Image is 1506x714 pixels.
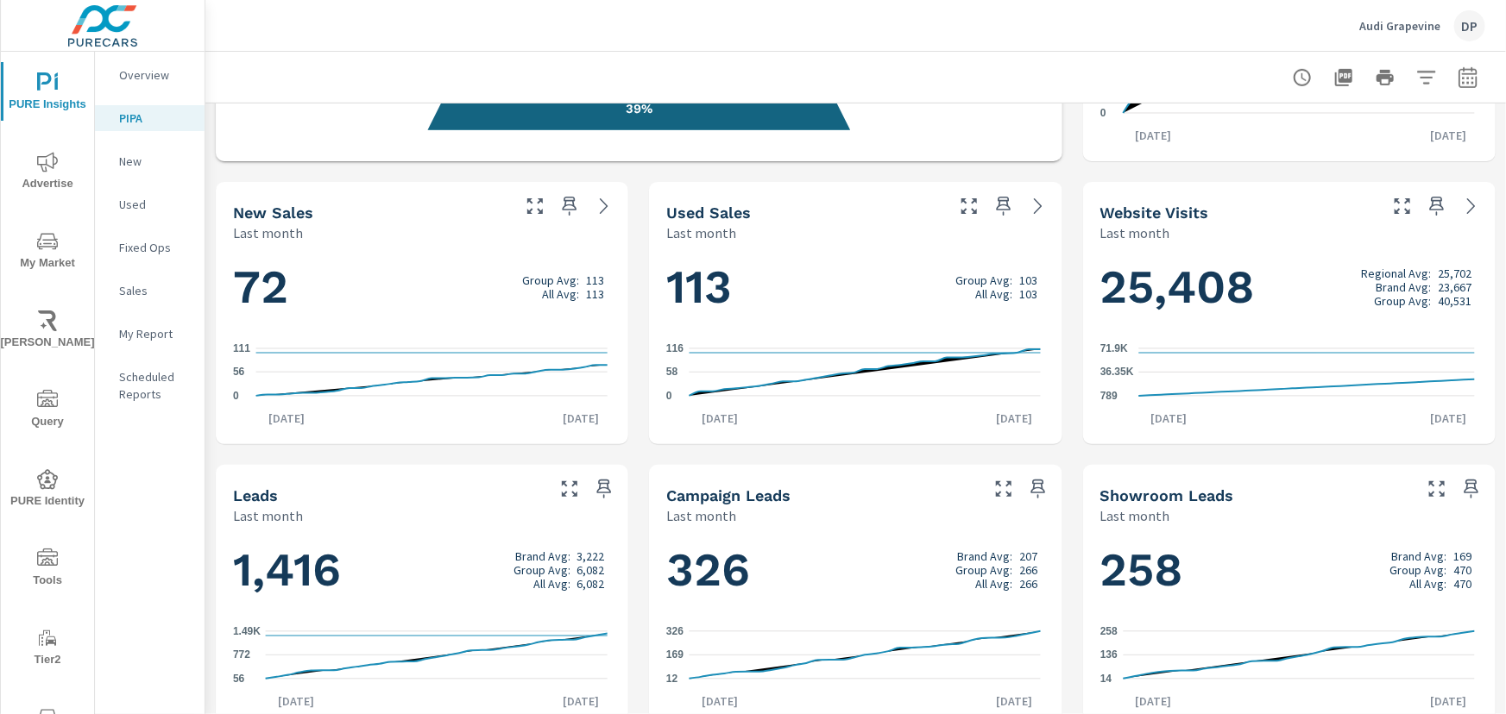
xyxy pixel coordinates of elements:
[1100,342,1128,354] text: 71.9K
[551,410,611,427] p: [DATE]
[1389,192,1416,220] button: Make Fullscreen
[542,287,579,301] p: All Avg:
[577,563,604,577] p: 6,082
[577,549,604,563] p: 3,222
[955,192,983,220] button: Make Fullscreen
[666,673,678,685] text: 12
[590,192,618,220] a: See more details in report
[119,282,191,299] p: Sales
[95,105,205,131] div: PIPA
[1438,294,1471,308] p: 40,531
[233,505,303,526] p: Last month
[1418,127,1478,144] p: [DATE]
[233,204,313,222] h5: New Sales
[1100,204,1209,222] h5: Website Visits
[515,549,570,563] p: Brand Avg:
[1123,127,1183,144] p: [DATE]
[233,673,245,685] text: 56
[6,548,89,591] span: Tools
[666,649,684,661] text: 169
[6,628,89,670] span: Tier2
[119,196,191,213] p: Used
[1438,280,1471,294] p: 23,667
[666,222,736,243] p: Last month
[1100,486,1234,504] h5: Showroom Leads
[233,366,245,378] text: 56
[956,563,1013,577] p: Group Avg:
[956,273,1013,287] p: Group Avg:
[95,321,205,347] div: My Report
[1123,692,1183,710] p: [DATE]
[1100,390,1118,402] text: 789
[1362,266,1432,280] p: Regional Avg:
[533,577,570,591] p: All Avg:
[976,287,1013,301] p: All Avg:
[666,486,791,504] h5: Campaign Leads
[1100,541,1478,599] h1: 258
[985,692,1045,710] p: [DATE]
[1389,563,1446,577] p: Group Avg:
[990,192,1018,220] span: Save this to your personalized report
[1024,192,1052,220] a: See more details in report
[6,469,89,511] span: PURE Identity
[556,192,583,220] span: Save this to your personalized report
[119,368,191,403] p: Scheduled Reports
[233,342,250,354] text: 111
[95,235,205,260] div: Fixed Ops
[1326,60,1361,95] button: "Export Report to PDF"
[985,410,1045,427] p: [DATE]
[6,231,89,273] span: My Market
[626,101,652,116] text: 39%
[233,222,303,243] p: Last month
[1100,107,1106,119] text: 0
[1020,549,1038,563] p: 207
[1368,60,1402,95] button: Print Report
[1451,60,1485,95] button: Select Date Range
[1454,10,1485,41] div: DP
[6,310,89,353] span: [PERSON_NAME]
[95,148,205,174] div: New
[586,287,604,301] p: 113
[666,258,1044,316] h1: 113
[1453,577,1471,591] p: 470
[1409,577,1446,591] p: All Avg:
[958,549,1013,563] p: Brand Avg:
[976,577,1013,591] p: All Avg:
[1020,563,1038,577] p: 266
[233,625,261,637] text: 1.49K
[514,563,570,577] p: Group Avg:
[1100,673,1112,685] text: 14
[6,152,89,194] span: Advertise
[233,486,278,504] h5: Leads
[1418,692,1478,710] p: [DATE]
[233,649,250,661] text: 772
[1100,258,1478,316] h1: 25,408
[1423,192,1451,220] span: Save this to your personalized report
[95,364,205,407] div: Scheduled Reports
[1458,192,1485,220] a: See more details in report
[119,66,191,84] p: Overview
[119,239,191,256] p: Fixed Ops
[95,191,205,217] div: Used
[119,110,191,127] p: PIPA
[1458,475,1485,503] span: Save this to your personalized report
[1359,18,1440,34] p: Audi Grapevine
[1453,563,1471,577] p: 470
[586,273,604,287] p: 113
[233,258,611,316] h1: 72
[666,366,678,378] text: 58
[1020,273,1038,287] p: 103
[119,153,191,170] p: New
[6,72,89,115] span: PURE Insights
[666,625,684,637] text: 326
[577,577,604,591] p: 6,082
[1020,577,1038,591] p: 266
[1138,410,1199,427] p: [DATE]
[233,390,239,402] text: 0
[1100,505,1170,526] p: Last month
[6,390,89,432] span: Query
[1375,294,1432,308] p: Group Avg:
[95,278,205,304] div: Sales
[1391,549,1446,563] p: Brand Avg:
[690,692,750,710] p: [DATE]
